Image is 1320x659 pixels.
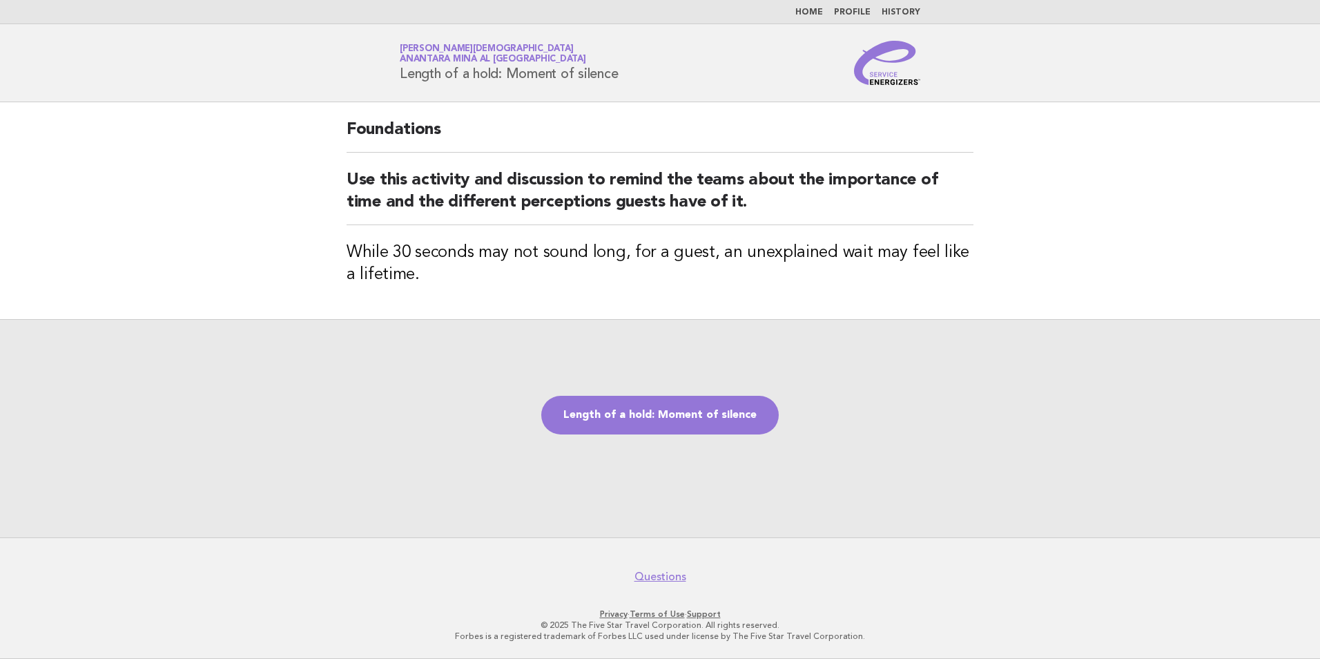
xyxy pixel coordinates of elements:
a: Support [687,609,721,619]
h2: Use this activity and discussion to remind the teams about the importance of time and the differe... [347,169,973,225]
a: Terms of Use [630,609,685,619]
h2: Foundations [347,119,973,153]
a: [PERSON_NAME][DEMOGRAPHIC_DATA]Anantara Mina al [GEOGRAPHIC_DATA] [400,44,586,64]
img: Service Energizers [854,41,920,85]
a: Questions [634,570,686,584]
p: Forbes is a registered trademark of Forbes LLC used under license by The Five Star Travel Corpora... [237,631,1083,642]
a: Privacy [600,609,628,619]
p: · · [237,609,1083,620]
h3: While 30 seconds may not sound long, for a guest, an unexplained wait may feel like a lifetime. [347,242,973,286]
p: © 2025 The Five Star Travel Corporation. All rights reserved. [237,620,1083,631]
a: Length of a hold: Moment of silence [541,396,779,434]
span: Anantara Mina al [GEOGRAPHIC_DATA] [400,55,586,64]
a: Home [795,8,823,17]
a: History [882,8,920,17]
a: Profile [834,8,871,17]
h1: Length of a hold: Moment of silence [400,45,618,81]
